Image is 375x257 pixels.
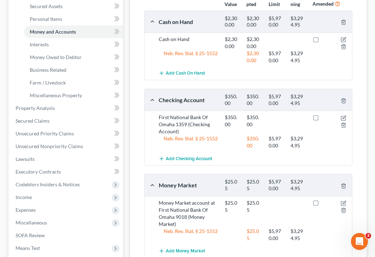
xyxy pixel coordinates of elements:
[30,92,82,98] span: Miscellaneous Property
[243,50,265,64] div: $2,300.00
[243,228,265,242] div: $25.05
[155,114,221,135] div: First National Bank Of Omaha 1359 (Checking Account)
[365,233,371,239] span: 3
[155,228,221,242] div: Neb. Rev. Stat. § 25-1552
[16,207,36,213] span: Expenses
[30,16,62,22] span: Personal Items
[265,179,287,192] div: $5,970.00
[155,181,221,189] div: Money Market
[221,36,243,50] div: $2,300.00
[16,143,83,149] span: Unsecured Nonpriority Claims
[287,135,309,149] div: $3,294.95
[221,93,243,106] div: $350.00
[10,165,123,178] a: Executory Contracts
[265,93,287,106] div: $5,970.00
[287,228,309,242] div: $3,294.95
[155,50,221,64] div: Neb. Rev. Stat. § 25-1552
[10,102,123,115] a: Property Analysis
[10,229,123,242] a: SOFA Review
[155,96,221,104] div: Checking Account
[159,152,212,165] button: Add Checking Account
[243,93,265,106] div: $350.00
[159,67,205,80] button: Add Cash on Hand
[10,127,123,140] a: Unsecured Priority Claims
[221,179,243,192] div: $25.05
[16,169,61,175] span: Executory Contracts
[312,1,334,7] strong: Amended
[16,118,49,124] span: Secured Claims
[24,89,123,102] a: Miscellaneous Property
[243,135,265,149] div: $350.00
[16,105,55,111] span: Property Analysis
[30,80,66,86] span: Farm / Livestock
[16,130,74,136] span: Unsecured Priority Claims
[16,194,32,200] span: Income
[24,13,123,25] a: Personal Items
[166,248,205,254] span: Add Money Market
[243,15,265,28] div: $2,300.00
[24,51,123,64] a: Money Owed to Debtor
[166,71,205,76] span: Add Cash on Hand
[269,1,280,7] strong: Limit
[287,179,309,192] div: $3,294.95
[30,3,63,9] span: Secured Assets
[30,41,49,47] span: Interests
[10,140,123,153] a: Unsecured Nonpriority Claims
[16,156,35,162] span: Lawsuits
[30,54,82,60] span: Money Owed to Debtor
[265,50,287,64] div: $5,970.00
[243,36,265,50] div: $2,300.00
[155,135,221,149] div: Neb. Rev. Stat. § 25-1552
[24,64,123,76] a: Business Related
[24,25,123,38] a: Money and Accounts
[16,220,47,226] span: Miscellaneous
[221,15,243,28] div: $2,300.00
[155,36,221,50] div: Cash on Hand
[221,114,243,128] div: $350.00
[287,93,309,106] div: $3,294.95
[243,179,265,192] div: $25.05
[24,76,123,89] a: Farm / Livestock
[10,115,123,127] a: Secured Claims
[351,233,368,250] iframe: Intercom live chat
[155,18,221,25] div: Cash on Hand
[24,38,123,51] a: Interests
[16,245,40,251] span: Means Test
[30,29,76,35] span: Money and Accounts
[287,50,309,64] div: $3,294.95
[243,199,265,214] div: $25.05
[265,228,287,242] div: $5,970.00
[155,199,221,228] div: Money Market account at First National Bank Of Omaha 9018 (Money Market)
[243,114,265,128] div: $350.00
[10,153,123,165] a: Lawsuits
[30,67,66,73] span: Business Related
[166,156,212,162] span: Add Checking Account
[16,181,80,187] span: Codebtors Insiders & Notices
[16,232,45,238] span: SOFA Review
[265,135,287,149] div: $5,970.00
[265,15,287,28] div: $5,970.00
[287,15,309,28] div: $3,294.95
[221,199,243,214] div: $25.05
